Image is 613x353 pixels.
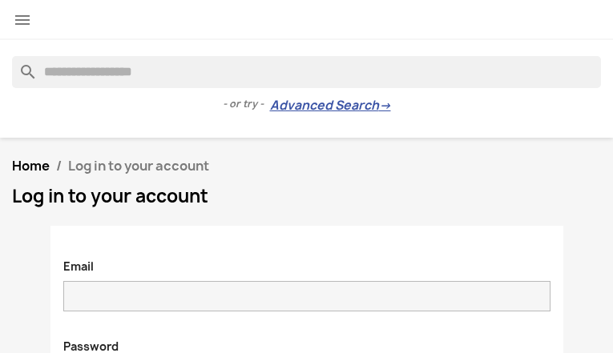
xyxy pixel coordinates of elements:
h1: Log in to your account [12,187,601,206]
a: Advanced Search→ [270,98,391,114]
i: search [12,56,31,75]
span: - or try - [223,96,270,112]
a: Home [12,157,50,174]
span: → [379,98,391,114]
span: Log in to your account [68,157,209,174]
i:  [13,10,32,30]
label: Email [51,251,106,275]
input: Search [12,56,601,88]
